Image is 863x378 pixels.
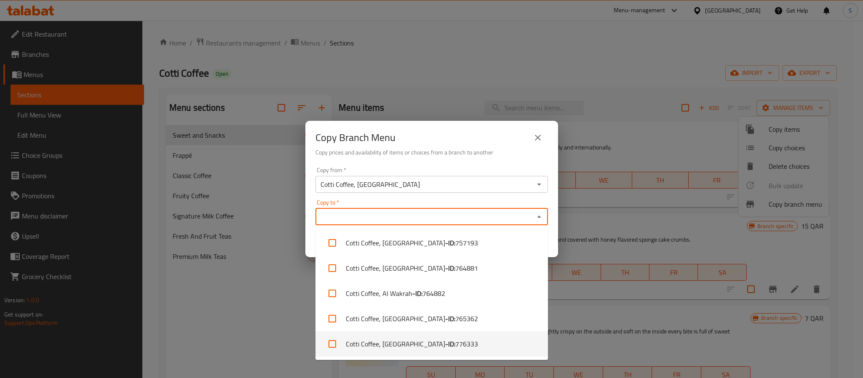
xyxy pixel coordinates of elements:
[315,131,395,144] h2: Copy Branch Menu
[455,238,478,248] span: 757193
[445,339,455,349] b: - ID:
[315,148,548,157] h6: Copy prices and availability of items or choices from a branch to another
[412,288,422,298] b: - ID:
[315,331,548,357] li: Cotti Coffee, [GEOGRAPHIC_DATA]
[445,314,455,324] b: - ID:
[445,263,455,273] b: - ID:
[315,306,548,331] li: Cotti Coffee, [GEOGRAPHIC_DATA]
[455,314,478,324] span: 765362
[528,128,548,148] button: close
[315,256,548,281] li: Cotti Coffee, [GEOGRAPHIC_DATA]
[315,281,548,306] li: Cotti Coffee, Al Wakrah
[455,263,478,273] span: 764881
[533,178,545,190] button: Open
[315,230,548,256] li: Cotti Coffee, [GEOGRAPHIC_DATA]
[533,211,545,223] button: Close
[445,238,455,248] b: - ID:
[422,288,445,298] span: 764882
[455,339,478,349] span: 776333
